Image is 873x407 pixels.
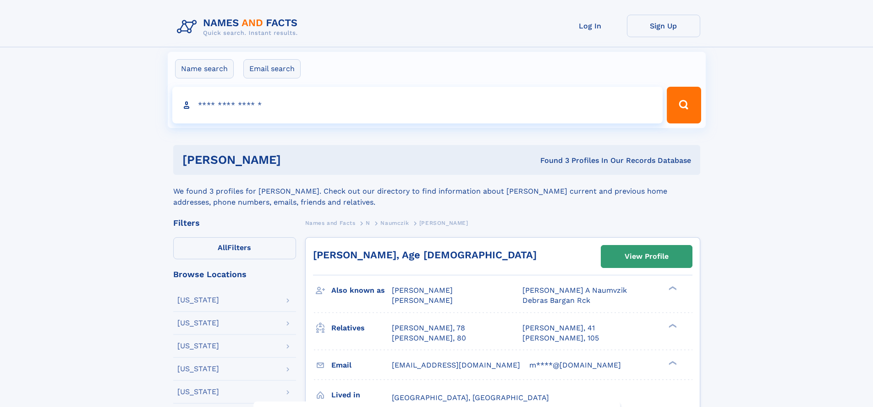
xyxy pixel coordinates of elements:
[177,388,219,396] div: [US_STATE]
[392,286,453,295] span: [PERSON_NAME]
[625,246,669,267] div: View Profile
[380,217,409,229] a: Naumczik
[366,217,370,229] a: N
[666,285,677,291] div: ❯
[177,296,219,304] div: [US_STATE]
[331,283,392,298] h3: Also known as
[331,357,392,373] h3: Email
[380,220,409,226] span: Naumczik
[666,323,677,329] div: ❯
[522,286,627,295] span: [PERSON_NAME] A Naumvzik
[522,333,599,343] a: [PERSON_NAME], 105
[366,220,370,226] span: N
[392,361,520,369] span: [EMAIL_ADDRESS][DOMAIN_NAME]
[601,245,692,268] a: View Profile
[218,243,227,252] span: All
[666,360,677,366] div: ❯
[305,217,356,229] a: Names and Facts
[182,154,411,166] h1: [PERSON_NAME]
[554,15,627,37] a: Log In
[177,365,219,373] div: [US_STATE]
[243,59,301,78] label: Email search
[313,249,537,261] a: [PERSON_NAME], Age [DEMOGRAPHIC_DATA]
[411,156,691,166] div: Found 3 Profiles In Our Records Database
[177,342,219,350] div: [US_STATE]
[667,87,701,123] button: Search Button
[522,296,590,305] span: Debras Bargan Rck
[173,237,296,259] label: Filters
[172,87,663,123] input: search input
[392,393,549,402] span: [GEOGRAPHIC_DATA], [GEOGRAPHIC_DATA]
[173,219,296,227] div: Filters
[175,59,234,78] label: Name search
[331,320,392,336] h3: Relatives
[392,323,465,333] a: [PERSON_NAME], 78
[392,333,466,343] a: [PERSON_NAME], 80
[173,270,296,279] div: Browse Locations
[392,296,453,305] span: [PERSON_NAME]
[177,319,219,327] div: [US_STATE]
[173,15,305,39] img: Logo Names and Facts
[522,323,595,333] a: [PERSON_NAME], 41
[173,175,700,208] div: We found 3 profiles for [PERSON_NAME]. Check out our directory to find information about [PERSON_...
[331,387,392,403] h3: Lived in
[627,15,700,37] a: Sign Up
[419,220,468,226] span: [PERSON_NAME]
